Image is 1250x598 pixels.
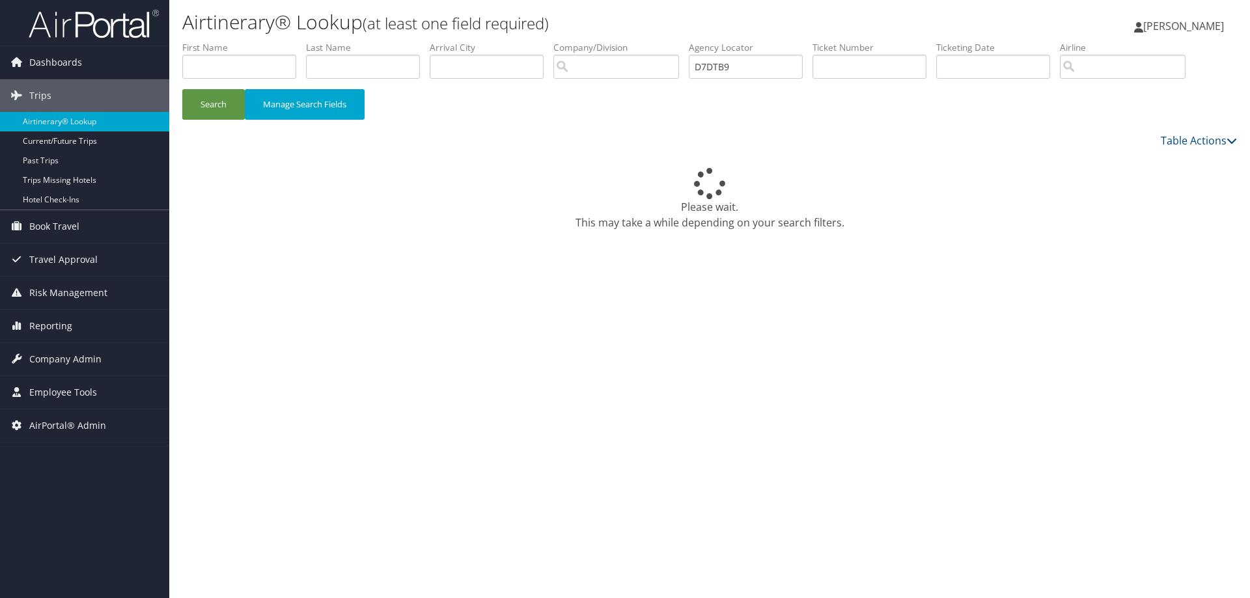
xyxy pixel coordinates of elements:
[1060,41,1195,54] label: Airline
[245,89,365,120] button: Manage Search Fields
[936,41,1060,54] label: Ticketing Date
[29,310,72,342] span: Reporting
[430,41,553,54] label: Arrival City
[29,376,97,409] span: Employee Tools
[29,277,107,309] span: Risk Management
[1143,19,1224,33] span: [PERSON_NAME]
[306,41,430,54] label: Last Name
[182,8,885,36] h1: Airtinerary® Lookup
[363,12,549,34] small: (at least one field required)
[182,168,1237,230] div: Please wait. This may take a while depending on your search filters.
[29,79,51,112] span: Trips
[1161,133,1237,148] a: Table Actions
[29,243,98,276] span: Travel Approval
[553,41,689,54] label: Company/Division
[812,41,936,54] label: Ticket Number
[689,41,812,54] label: Agency Locator
[29,210,79,243] span: Book Travel
[1134,7,1237,46] a: [PERSON_NAME]
[182,89,245,120] button: Search
[29,46,82,79] span: Dashboards
[29,343,102,375] span: Company Admin
[29,409,106,442] span: AirPortal® Admin
[182,41,306,54] label: First Name
[29,8,159,39] img: airportal-logo.png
